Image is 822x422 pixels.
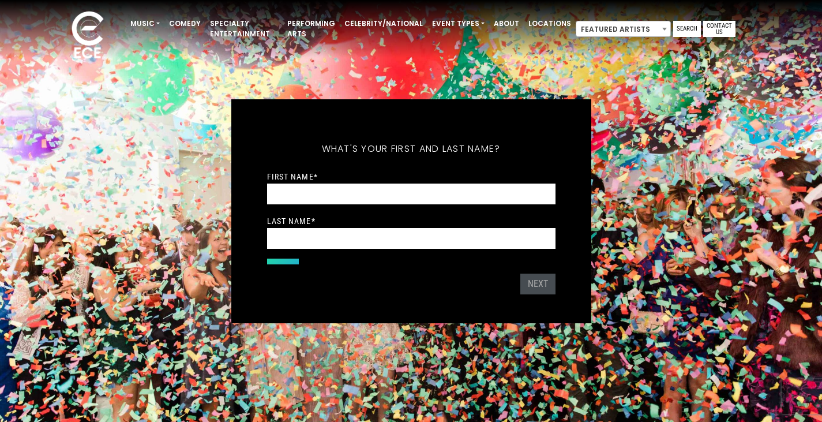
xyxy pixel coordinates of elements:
a: Search [673,21,701,37]
span: Featured Artists [576,21,671,37]
a: Specialty Entertainment [205,14,283,44]
img: ece_new_logo_whitev2-1.png [59,8,117,64]
label: Last Name [267,216,316,226]
a: Contact Us [703,21,735,37]
a: Comedy [164,14,205,33]
a: Performing Arts [283,14,340,44]
a: Celebrity/National [340,14,427,33]
span: Featured Artists [576,21,670,38]
a: Locations [524,14,576,33]
a: Music [126,14,164,33]
label: First Name [267,171,318,182]
a: About [489,14,524,33]
a: Event Types [427,14,489,33]
h5: What's your first and last name? [267,128,555,170]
